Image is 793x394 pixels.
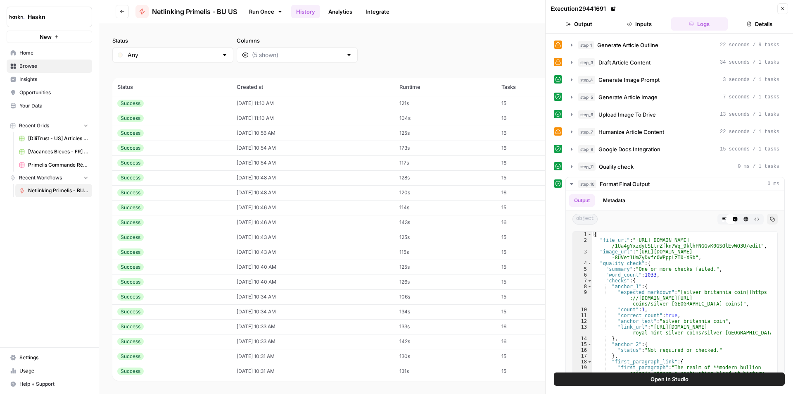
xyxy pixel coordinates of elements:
[232,111,394,126] td: [DATE] 11:10 AM
[566,56,784,69] button: 34 seconds / 1 tasks
[598,110,656,119] span: Upload Image To Drive
[394,185,496,200] td: 120s
[291,5,320,18] a: History
[573,307,592,313] div: 10
[252,51,342,59] input: (5 shown)
[117,129,144,137] div: Success
[7,73,92,86] a: Insights
[573,260,592,266] div: 4
[7,172,92,184] button: Recent Workflows
[587,260,592,266] span: Toggle code folding, rows 4 through 42
[578,145,595,153] span: step_8
[496,111,577,126] td: 16
[19,122,49,129] span: Recent Grids
[394,230,496,245] td: 125s
[112,36,233,45] label: Status
[7,60,92,73] a: Browse
[7,364,92,377] a: Usage
[720,59,779,66] span: 34 seconds / 1 tasks
[573,284,592,289] div: 8
[573,347,592,353] div: 16
[720,111,779,118] span: 13 seconds / 1 tasks
[566,73,784,86] button: 3 seconds / 1 tasks
[578,93,595,101] span: step_5
[394,334,496,349] td: 142s
[232,245,394,260] td: [DATE] 10:43 AM
[117,293,144,301] div: Success
[394,170,496,185] td: 128s
[19,174,62,181] span: Recent Workflows
[232,319,394,334] td: [DATE] 10:33 AM
[117,144,144,152] div: Success
[112,63,780,78] span: (696 records)
[28,13,78,21] span: Haskn
[496,260,577,275] td: 15
[578,76,595,84] span: step_4
[566,108,784,121] button: 13 seconds / 1 tasks
[7,119,92,132] button: Recent Grids
[19,380,88,388] span: Help + Support
[578,128,595,136] span: step_7
[19,76,88,83] span: Insights
[572,214,598,224] span: object
[323,5,357,18] a: Analytics
[232,364,394,379] td: [DATE] 10:31 AM
[598,93,658,101] span: Generate Article Image
[232,379,394,394] td: [DATE] 10:31 AM
[232,185,394,200] td: [DATE] 10:48 AM
[573,318,592,324] div: 12
[15,132,92,145] a: [DiliTrust - US] Articles de blog 700-1000 mots Grid
[361,5,394,18] a: Integrate
[496,319,577,334] td: 16
[394,245,496,260] td: 115s
[573,341,592,347] div: 15
[566,125,784,138] button: 22 seconds / 1 tasks
[573,336,592,341] div: 14
[40,33,52,41] span: New
[394,260,496,275] td: 125s
[394,364,496,379] td: 131s
[394,78,496,96] th: Runtime
[720,128,779,136] span: 22 seconds / 1 tasks
[117,159,144,167] div: Success
[7,377,92,391] button: Help + Support
[767,180,779,188] span: 0 ms
[117,368,144,375] div: Success
[496,364,577,379] td: 15
[566,91,784,104] button: 7 seconds / 1 tasks
[394,126,496,141] td: 125s
[7,46,92,60] a: Home
[232,275,394,289] td: [DATE] 10:40 AM
[587,359,592,365] span: Toggle code folding, rows 18 through 23
[117,174,144,181] div: Success
[232,334,394,349] td: [DATE] 10:33 AM
[117,338,144,345] div: Success
[573,272,592,278] div: 6
[496,170,577,185] td: 15
[394,289,496,304] td: 106s
[496,155,577,170] td: 16
[569,194,595,207] button: Output
[496,185,577,200] td: 16
[671,17,728,31] button: Logs
[117,100,144,107] div: Success
[598,76,660,84] span: Generate Image Prompt
[598,194,630,207] button: Metadata
[232,170,394,185] td: [DATE] 10:48 AM
[117,234,144,241] div: Success
[496,379,577,394] td: 15
[394,155,496,170] td: 117s
[578,41,594,49] span: step_1
[117,204,144,211] div: Success
[28,148,88,155] span: [Vacances Bleues - FR] Pages refonte sites hôtels - [GEOGRAPHIC_DATA]
[597,41,658,49] span: Generate Article Outline
[554,373,785,386] button: Open In Studio
[237,36,358,45] label: Columns
[573,289,592,307] div: 9
[117,353,144,360] div: Success
[598,58,651,67] span: Draft Article Content
[496,126,577,141] td: 16
[394,215,496,230] td: 143s
[723,76,779,84] span: 3 seconds / 1 tasks
[394,200,496,215] td: 114s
